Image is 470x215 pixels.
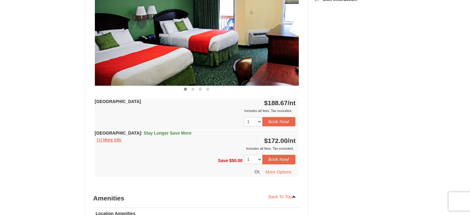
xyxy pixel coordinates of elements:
[95,108,296,114] div: Includes all fees. Tax excluded.
[264,137,288,144] span: $172.00
[93,192,300,204] h3: Amenities
[262,117,296,126] button: Book Now!
[218,158,228,163] span: Save
[95,136,124,143] button: [+] More Info
[141,131,142,135] span: :
[255,169,260,174] span: Or,
[264,99,296,106] strong: $188.67
[95,131,192,135] strong: [GEOGRAPHIC_DATA]
[261,167,295,177] button: More Options
[144,131,192,135] span: Stay Longer Save More
[229,158,243,163] span: $50.00
[288,137,296,144] span: /nt
[262,155,296,164] button: Book Now!
[265,192,300,201] a: Back To Top
[95,145,296,152] div: Includes all fees. Tax excluded.
[288,99,296,106] span: /nt
[95,99,141,104] strong: [GEOGRAPHIC_DATA]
